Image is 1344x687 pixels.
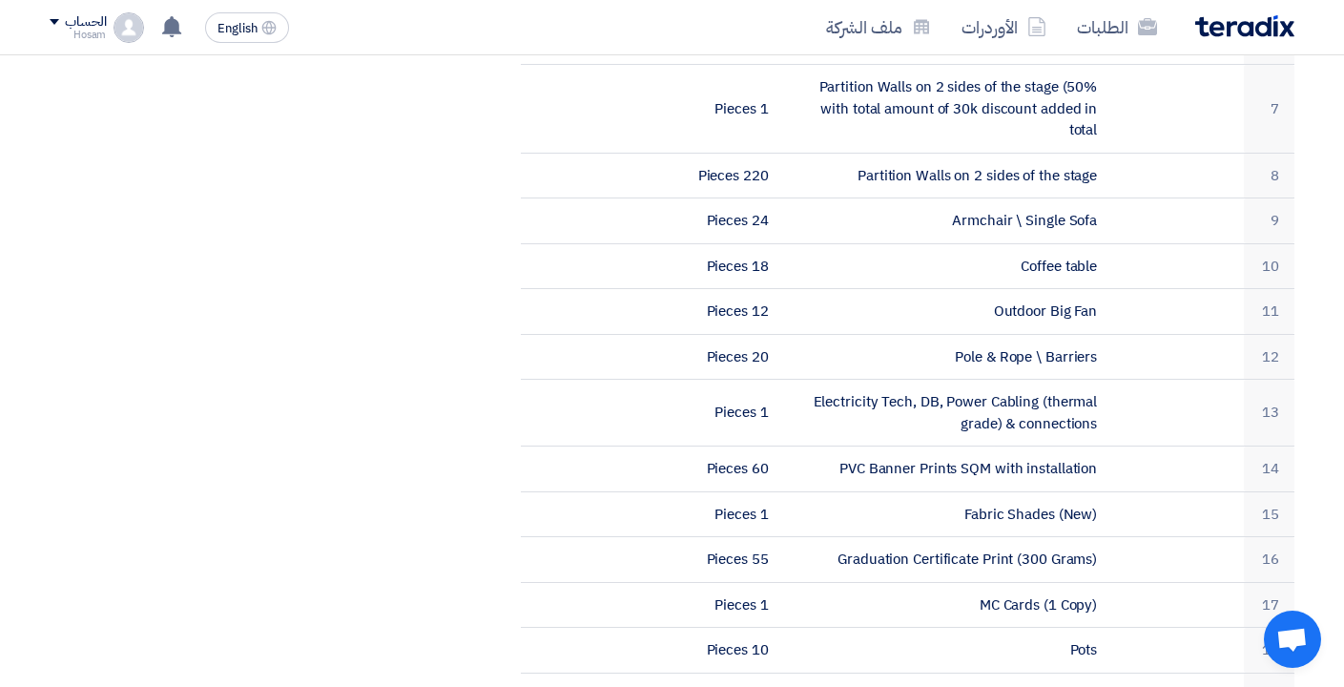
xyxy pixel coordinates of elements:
td: 12 Pieces [652,289,784,335]
td: Electricity Tech, DB, Power Cabling (thermal grade) & connections [784,380,1113,447]
td: PVC Banner Prints SQM with installation [784,447,1113,492]
span: English [217,22,258,35]
a: ملف الشركة [811,5,946,50]
td: 12 [1244,334,1294,380]
td: 13 [1244,380,1294,447]
td: 8 [1244,153,1294,198]
td: Armchair \ Single Sofa [784,198,1113,244]
td: 1 Pieces [652,491,784,537]
td: Graduation Certificate Print (300 Grams) [784,537,1113,583]
td: 17 [1244,582,1294,628]
a: الطلبات [1062,5,1172,50]
td: Coffee table [784,243,1113,289]
td: Fabric Shades (New) [784,491,1113,537]
td: 15 [1244,491,1294,537]
td: 18 [1244,628,1294,674]
a: الأوردرات [946,5,1062,50]
td: Outdoor Big Fan [784,289,1113,335]
td: 1 Pieces [652,65,784,154]
td: MC Cards (1 Copy) [784,582,1113,628]
td: 7 [1244,65,1294,154]
td: 14 [1244,447,1294,492]
a: Open chat [1264,611,1321,668]
td: 9 [1244,198,1294,244]
td: Pots [784,628,1113,674]
button: English [205,12,289,43]
td: Partition Walls on 2 sides of the stage (50% with total amount of 30k discount added in total [784,65,1113,154]
td: 55 Pieces [652,537,784,583]
td: 11 [1244,289,1294,335]
td: Pole & Rope \ Barriers [784,334,1113,380]
td: 18 Pieces [652,243,784,289]
div: الحساب [65,14,106,31]
img: Teradix logo [1195,15,1294,37]
td: Partition Walls on 2 sides of the stage [784,153,1113,198]
div: Hosam [50,30,106,40]
td: 24 Pieces [652,198,784,244]
td: 10 Pieces [652,628,784,674]
td: 20 Pieces [652,334,784,380]
td: 10 [1244,243,1294,289]
td: 16 [1244,537,1294,583]
td: 60 Pieces [652,447,784,492]
img: profile_test.png [114,12,144,43]
td: 1 Pieces [652,582,784,628]
td: 1 Pieces [652,380,784,447]
td: 220 Pieces [652,153,784,198]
